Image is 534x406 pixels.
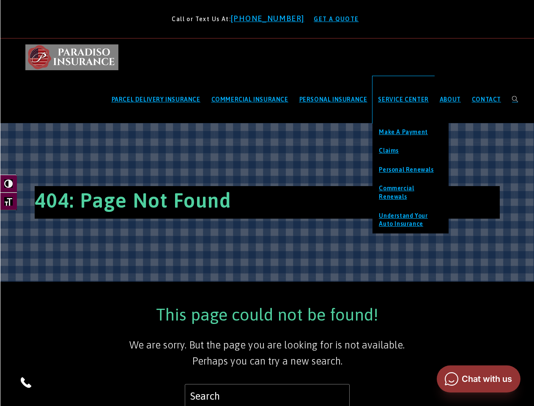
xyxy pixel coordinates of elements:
span: CONTACT [472,96,501,103]
img: Paradiso Insurance [25,44,118,70]
h1: 404: Page Not Found [35,186,500,219]
span: Understand Your Auto Insurance [379,212,427,228]
a: ABOUT [434,76,466,123]
a: PERSONAL INSURANCE [294,76,373,123]
a: CONTACT [466,76,507,123]
span: Claims [379,147,399,154]
span: Make a Payment [379,129,427,135]
a: PARCEL DELIVERY INSURANCE [106,76,206,123]
a: Personal Renewals [372,161,449,179]
a: Claims [372,142,449,160]
a: GET A QUOTE [310,12,362,26]
img: Phone icon [19,376,33,389]
span: SERVICE CENTER [378,96,428,103]
a: Make a Payment [372,123,449,142]
span: ABOUT [440,96,461,103]
span: PARCEL DELIVERY INSURANCE [112,96,200,103]
a: Commercial Renewals [372,179,449,206]
span: Commercial Renewals [379,185,414,200]
a: SERVICE CENTER [372,76,434,123]
p: We are sorry. But the page you are looking for is not available. Perhaps you can try a new search. [35,337,500,370]
a: [PHONE_NUMBER] [231,14,309,23]
span: PERSONAL INSURANCE [299,96,367,103]
span: Call or Text Us At: [172,16,231,22]
a: Understand Your Auto Insurance [372,207,449,233]
span: COMMERCIAL INSURANCE [211,96,288,103]
span: Personal Renewals [379,166,433,173]
a: COMMERCIAL INSURANCE [206,76,294,123]
h2: This page could not be found! [35,303,500,326]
